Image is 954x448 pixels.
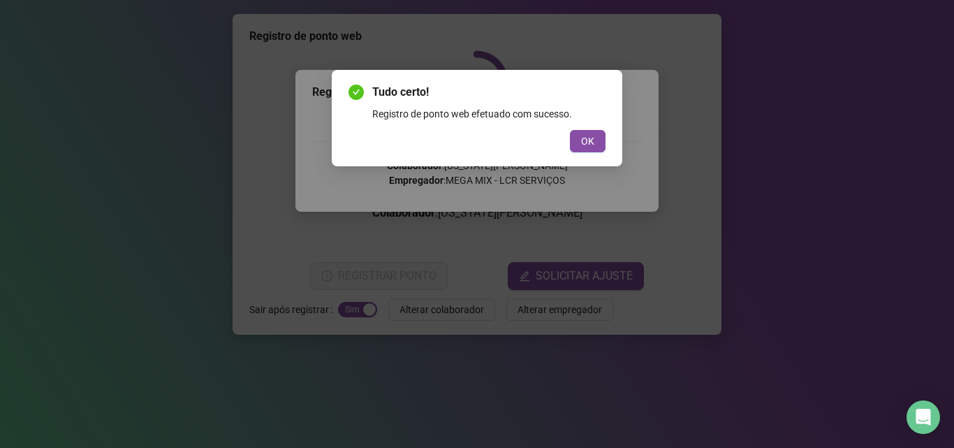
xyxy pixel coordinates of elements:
div: Registro de ponto web efetuado com sucesso. [372,106,606,122]
button: OK [570,130,606,152]
span: OK [581,133,594,149]
span: check-circle [348,85,364,100]
div: Open Intercom Messenger [907,400,940,434]
span: Tudo certo! [372,84,606,101]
